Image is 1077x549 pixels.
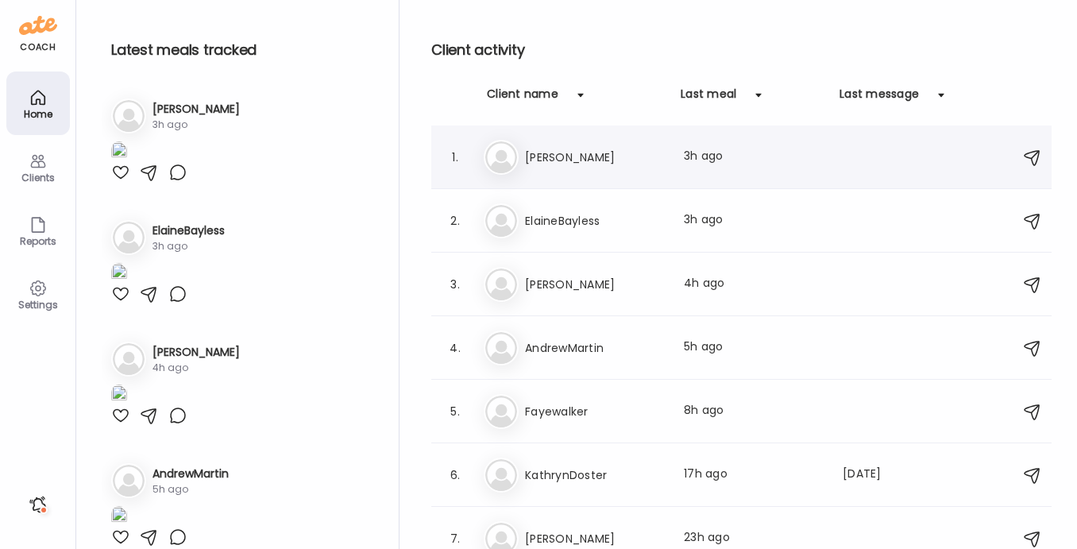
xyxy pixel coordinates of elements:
div: 3h ago [684,211,824,230]
div: Last meal [681,86,736,111]
div: 1. [446,148,465,167]
h3: [PERSON_NAME] [152,344,240,361]
div: 3h ago [152,239,225,253]
div: 7. [446,529,465,548]
img: images%2FC8qTaBDJ55ME8YgNhq9KS9rbo4J3%2F9ag067PIqegU90emka7c%2FWfnGob5zi1jLq66ZyPGm_1080 [111,141,127,163]
div: 23h ago [684,529,824,548]
img: bg-avatar-default.svg [485,396,517,427]
div: Reports [10,236,67,246]
img: bg-avatar-default.svg [113,222,145,253]
h3: AndrewMartin [525,338,665,358]
div: 8h ago [684,402,824,421]
img: bg-avatar-default.svg [113,100,145,132]
div: 17h ago [684,466,824,485]
div: Clients [10,172,67,183]
img: images%2Fxz5ZzUpUrnWmaMcLjD9ckhYi8P12%2FCWhVRpZoQCoUqATOG6P9%2FaJwlIMvHbUpE5UvwghSI_1080 [111,506,127,528]
div: coach [20,41,56,54]
h3: [PERSON_NAME] [525,148,665,167]
div: 4. [446,338,465,358]
div: 5h ago [152,482,229,497]
h3: [PERSON_NAME] [525,275,665,294]
img: bg-avatar-default.svg [113,465,145,497]
h2: Client activity [431,38,1052,62]
div: Home [10,109,67,119]
div: 3. [446,275,465,294]
h3: KathrynDoster [525,466,665,485]
h3: [PERSON_NAME] [525,529,665,548]
h3: ElaineBayless [525,211,665,230]
img: bg-avatar-default.svg [485,205,517,237]
div: 6. [446,466,465,485]
img: bg-avatar-default.svg [485,459,517,491]
img: bg-avatar-default.svg [485,269,517,300]
div: 4h ago [684,275,824,294]
div: Last message [840,86,919,111]
h2: Latest meals tracked [111,38,373,62]
div: 3h ago [152,118,240,132]
img: bg-avatar-default.svg [485,141,517,173]
h3: AndrewMartin [152,466,229,482]
div: 5. [446,402,465,421]
h3: Fayewalker [525,402,665,421]
div: Client name [487,86,558,111]
img: ate [19,13,57,38]
img: images%2FAHrjlSxX0mMeTZfCWi6NQMMt7wp1%2Fe9qiWsuDb2P70ckTwior%2Fm1igrUJUTSbGBE5wOKKB_1080 [111,385,127,406]
div: 2. [446,211,465,230]
img: images%2FKNJYPDuayFSh6Hb2RZNohCSqPQ12%2F79RSeCRlHId88j5qJtbu%2FZToX0rfzeJfnhsbBSiai_1080 [111,263,127,284]
div: Settings [10,300,67,310]
h3: ElaineBayless [152,222,225,239]
div: 3h ago [684,148,824,167]
div: 5h ago [684,338,824,358]
div: 4h ago [152,361,240,375]
img: bg-avatar-default.svg [485,332,517,364]
div: [DATE] [843,466,905,485]
h3: [PERSON_NAME] [152,101,240,118]
img: bg-avatar-default.svg [113,343,145,375]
